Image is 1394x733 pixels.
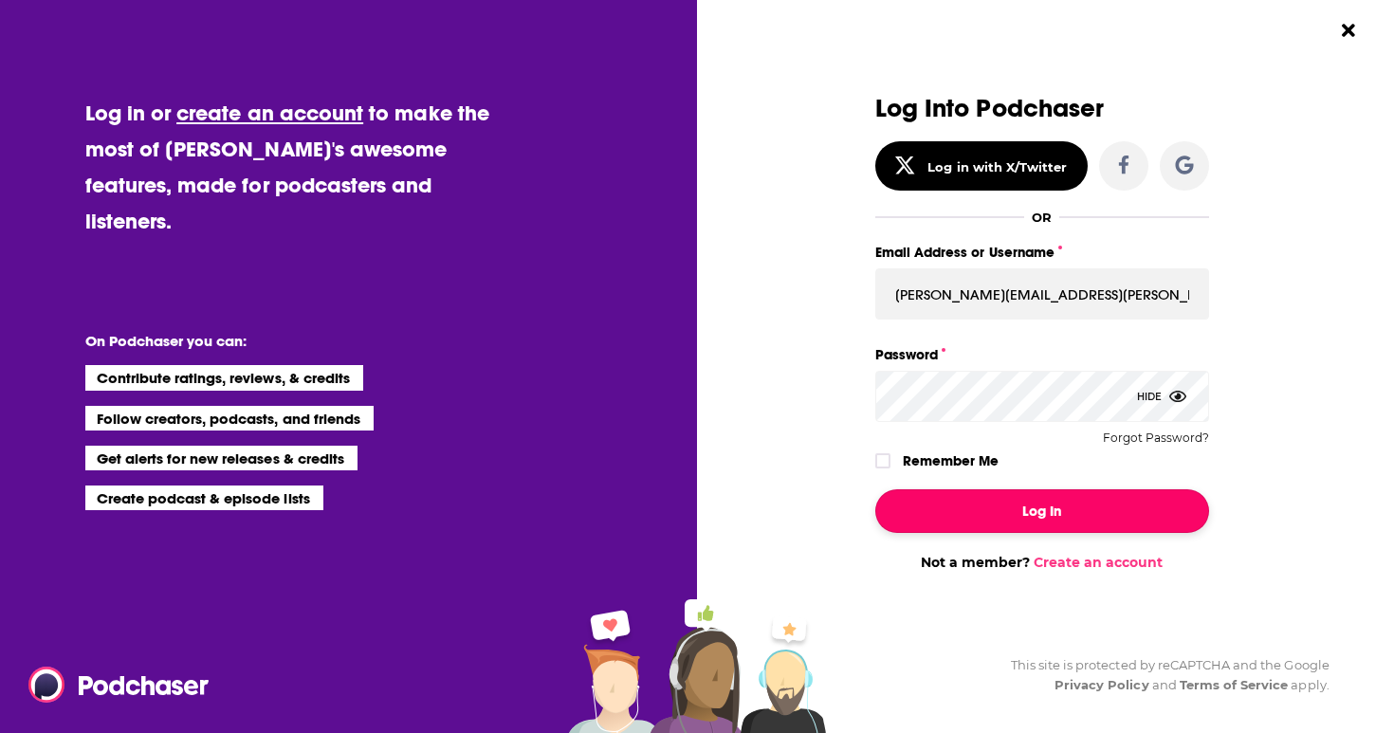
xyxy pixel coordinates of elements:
div: This site is protected by reCAPTCHA and the Google and apply. [996,655,1330,695]
div: Hide [1137,371,1186,422]
li: Create podcast & episode lists [85,486,323,510]
div: Not a member? [875,554,1209,571]
li: Follow creators, podcasts, and friends [85,406,375,431]
div: Log in with X/Twitter [927,159,1067,174]
button: Log in with X/Twitter [875,141,1088,191]
li: Get alerts for new releases & credits [85,446,358,470]
label: Password [875,342,1209,367]
button: Forgot Password? [1103,431,1209,445]
input: Email Address or Username [875,268,1209,320]
button: Close Button [1330,12,1366,48]
li: On Podchaser you can: [85,332,465,350]
img: Podchaser - Follow, Share and Rate Podcasts [28,667,211,703]
a: Podchaser - Follow, Share and Rate Podcasts [28,667,195,703]
div: OR [1032,210,1052,225]
h3: Log Into Podchaser [875,95,1209,122]
label: Email Address or Username [875,240,1209,265]
label: Remember Me [903,449,999,473]
li: Contribute ratings, reviews, & credits [85,365,364,390]
a: Terms of Service [1180,677,1289,692]
button: Log In [875,489,1209,533]
a: Privacy Policy [1055,677,1149,692]
a: create an account [176,100,363,126]
a: Create an account [1034,554,1163,571]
